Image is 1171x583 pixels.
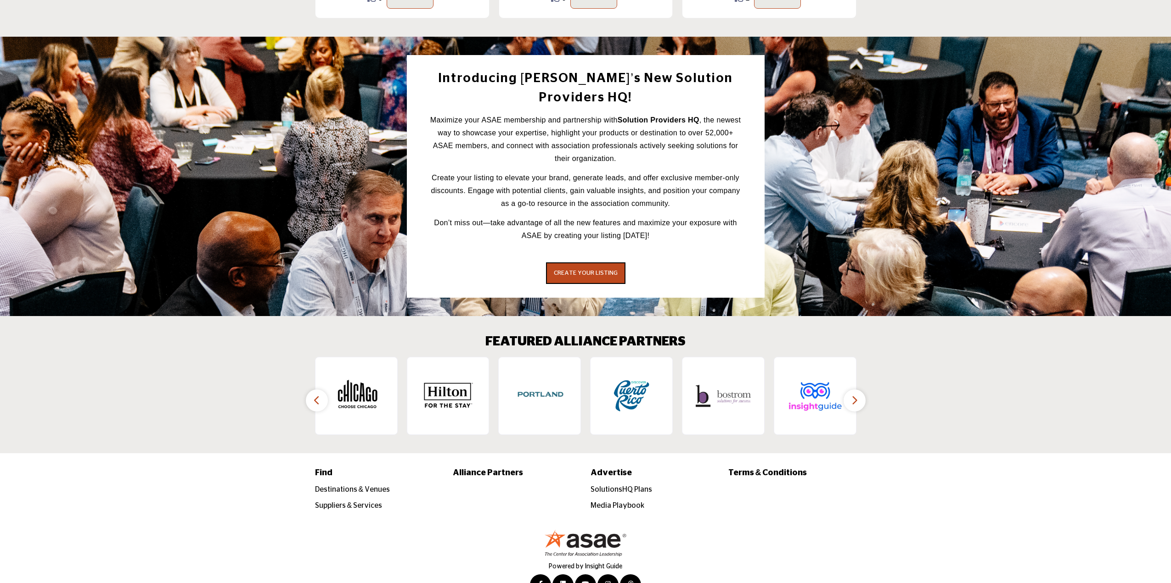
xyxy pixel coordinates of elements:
img: No Site Logo [544,529,627,556]
a: Alliance Partners [453,467,581,479]
a: Powered by Insight Guide [549,563,622,570]
a: Suppliers & Services [315,502,383,509]
span: CREATE YOUR LISTING [554,270,618,276]
span: Create your listing to elevate your brand, generate leads, and offer exclusive member-only discou... [431,174,740,207]
a: Media Playbook [591,502,644,509]
button: CREATE YOUR LISTING [546,262,625,284]
img: Hilton Worldwide, Inc. [420,368,475,423]
img: Discover Puerto Rico [604,368,659,423]
span: Don’t miss out—take advantage of all the new features and maximize your exposure with ASAE by cre... [434,219,737,239]
a: Destinations & Venues [315,486,390,493]
span: Maximize your ASAE membership and partnership with , the newest way to showcase your expertise, h... [430,116,741,162]
a: Terms & Conditions [728,467,856,479]
strong: Solution Providers HQ [618,116,699,124]
img: Travel Portland [512,368,567,423]
img: Bostrom [696,368,751,423]
img: Insight Guide LLC [788,368,843,423]
a: Find [315,467,443,479]
a: SolutionsHQ Plans [591,486,652,493]
a: Advertise [591,467,719,479]
img: Choose Chicago [329,368,384,423]
h2: FEATURED ALLIANCE PARTNERS [485,334,686,350]
h2: Introducing [PERSON_NAME]’s New Solution Providers HQ! [428,69,744,107]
